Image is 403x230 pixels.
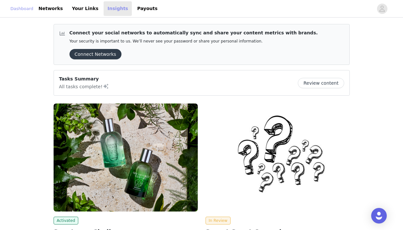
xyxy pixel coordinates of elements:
[133,1,161,16] a: Payouts
[59,76,109,82] p: Tasks Summary
[35,1,67,16] a: Networks
[104,1,132,16] a: Insights
[68,1,103,16] a: Your Links
[69,30,318,36] p: Connect your social networks to automatically sync and share your content metrics with brands.
[298,78,344,88] button: Review content
[54,103,198,212] img: Scentbird
[69,39,318,44] p: Your security is important to us. We’ll never see your password or share your personal information.
[206,217,231,224] span: In Review
[379,4,385,14] div: avatar
[69,49,121,59] button: Connect Networks
[54,217,79,224] span: Activated
[206,103,350,212] img: Scentbird
[10,6,33,12] a: Dashboard
[371,208,387,224] div: Open Intercom Messenger
[59,82,109,90] p: All tasks complete!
